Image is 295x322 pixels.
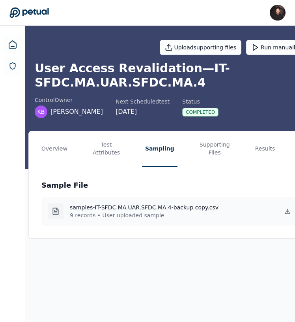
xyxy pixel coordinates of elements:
a: Go to Dashboard [9,7,49,18]
div: Status [182,98,218,105]
span: KB [37,108,45,116]
p: 9 records • User uploaded sample [70,211,218,219]
h3: Sample File [41,180,88,191]
button: Uploadsupporting files [160,40,242,55]
a: Dashboard [3,35,22,54]
button: Results [252,131,278,167]
button: Sampling [142,131,177,167]
button: Test Attributes [90,131,123,167]
div: Completed [182,108,218,117]
div: [DATE] [116,107,170,117]
h4: samples-IT-SFDC.MA.UAR.SFDC.MA.4-backup copy.csv [70,203,218,211]
img: James Lee [270,5,286,21]
a: SOC 1 Reports [4,57,21,75]
div: Next Scheduled test [116,98,170,105]
button: Overview [38,131,71,167]
button: Supporting Files [196,131,233,167]
span: [PERSON_NAME] [50,107,103,117]
div: control Owner [35,96,103,104]
button: Download Sample File [281,205,294,218]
